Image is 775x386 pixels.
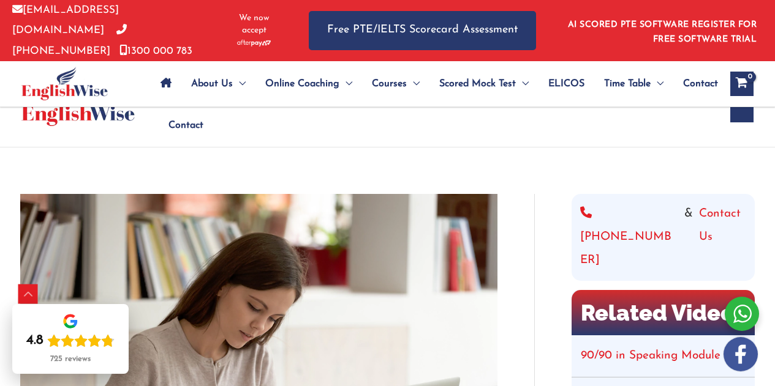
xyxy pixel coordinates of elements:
[516,62,529,105] span: Menu Toggle
[168,104,203,147] span: Contact
[26,332,115,349] div: Rating: 4.8 out of 5
[561,10,763,50] aside: Header Widget 1
[339,62,352,105] span: Menu Toggle
[651,62,663,105] span: Menu Toggle
[730,72,754,96] a: View Shopping Cart, empty
[26,332,43,349] div: 4.8
[372,62,407,105] span: Courses
[191,62,233,105] span: About Us
[580,202,746,272] div: &
[580,202,678,272] a: [PHONE_NUMBER]
[683,62,718,105] span: Contact
[572,290,755,335] h2: Related Video
[21,67,108,100] img: cropped-ew-logo
[568,20,757,44] a: AI SCORED PTE SOFTWARE REGISTER FOR FREE SOFTWARE TRIAL
[581,350,745,362] a: 90/90 in Speaking Module PTE
[265,62,339,105] span: Online Coaching
[230,12,278,37] span: We now accept
[50,354,91,364] div: 725 reviews
[594,62,673,105] a: Time TableMenu Toggle
[159,104,203,147] a: Contact
[429,62,539,105] a: Scored Mock TestMenu Toggle
[548,62,584,105] span: ELICOS
[724,337,758,371] img: white-facebook.png
[181,62,255,105] a: About UsMenu Toggle
[673,62,718,105] a: Contact
[237,40,271,46] img: Afterpay-Logo
[699,202,746,272] a: Contact Us
[119,46,192,56] a: 1300 000 783
[439,62,516,105] span: Scored Mock Test
[362,62,429,105] a: CoursesMenu Toggle
[539,62,594,105] a: ELICOS
[12,5,119,35] a: [EMAIL_ADDRESS][DOMAIN_NAME]
[309,11,536,50] a: Free PTE/IELTS Scorecard Assessment
[233,62,246,105] span: Menu Toggle
[151,62,718,105] nav: Site Navigation: Main Menu
[255,62,362,105] a: Online CoachingMenu Toggle
[12,25,127,56] a: [PHONE_NUMBER]
[407,62,420,105] span: Menu Toggle
[604,62,651,105] span: Time Table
